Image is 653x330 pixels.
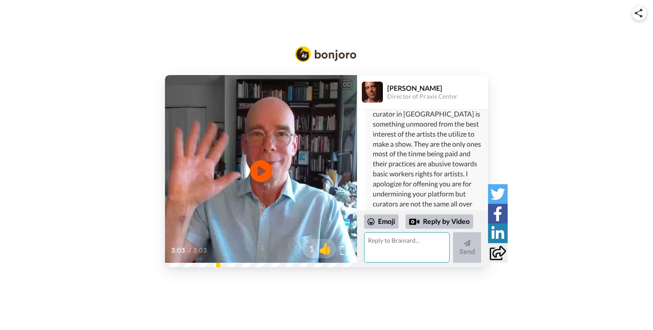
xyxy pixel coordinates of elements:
div: Emoji [364,214,399,228]
span: 3:03 [193,245,208,256]
div: Reply by Video [406,214,473,229]
span: / [188,245,191,256]
img: Bonjoro Logo [295,46,356,62]
img: Profile Image [362,82,383,103]
button: Send [453,232,481,263]
div: Reply by Video [409,217,419,227]
span: 3:03 [171,245,186,256]
div: Director of Praxis Center [387,93,488,100]
button: 1👍 [302,239,336,258]
img: ic_share.svg [635,9,643,17]
span: 1 [302,242,314,254]
span: 👍 [314,241,336,255]
div: [PERSON_NAME] [387,84,488,92]
div: CC [341,80,352,89]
